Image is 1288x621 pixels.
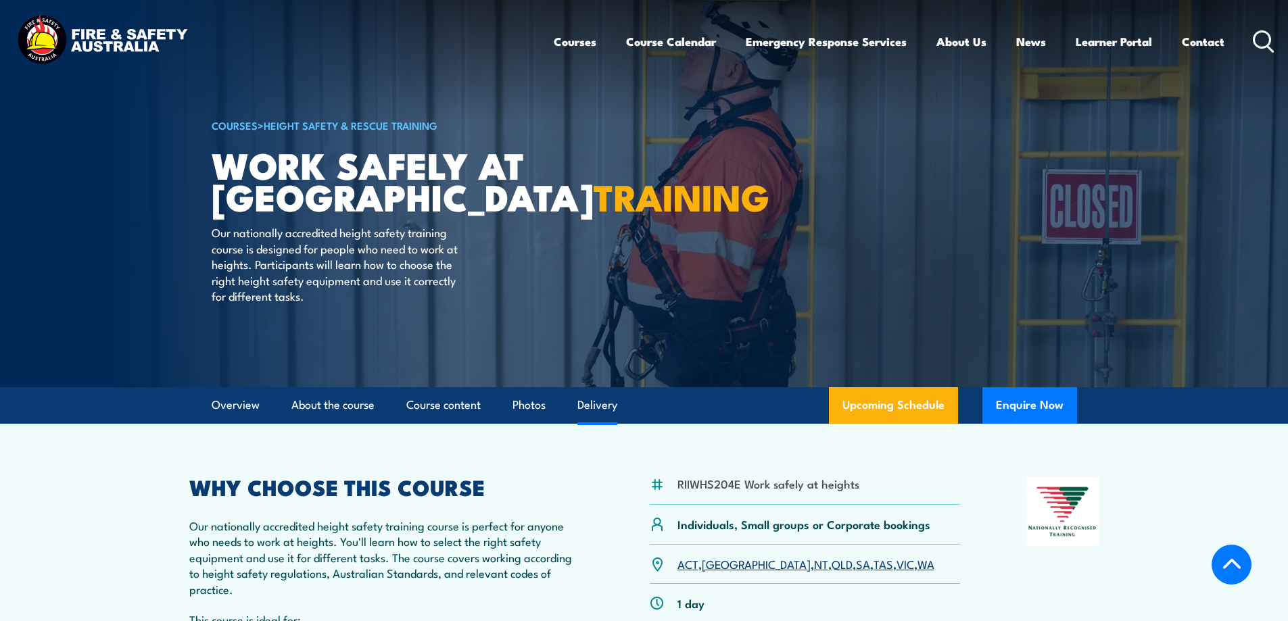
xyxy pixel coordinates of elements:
a: Courses [554,24,596,59]
p: , , , , , , , [677,556,934,572]
strong: TRAINING [594,168,769,224]
a: Height Safety & Rescue Training [264,118,437,132]
a: About Us [936,24,986,59]
a: QLD [832,555,853,572]
a: Upcoming Schedule [829,387,958,424]
p: Individuals, Small groups or Corporate bookings [677,516,930,532]
button: Enquire Now [982,387,1077,424]
h2: WHY CHOOSE THIS COURSE [189,477,584,496]
a: News [1016,24,1046,59]
a: Learner Portal [1076,24,1152,59]
a: Course content [406,387,481,423]
a: Overview [212,387,260,423]
li: RIIWHS204E Work safely at heights [677,476,859,491]
a: About the course [291,387,375,423]
img: Nationally Recognised Training logo. [1026,477,1099,546]
a: Contact [1182,24,1224,59]
a: ACT [677,555,698,572]
p: Our nationally accredited height safety training course is designed for people who need to work a... [212,224,458,303]
a: Course Calendar [626,24,716,59]
a: NT [814,555,828,572]
a: COURSES [212,118,258,132]
h6: > [212,117,546,133]
a: TAS [874,555,893,572]
a: VIC [897,555,914,572]
a: Emergency Response Services [746,24,907,59]
a: Delivery [577,387,617,423]
p: Our nationally accredited height safety training course is perfect for anyone who needs to work a... [189,518,584,597]
a: [GEOGRAPHIC_DATA] [702,555,811,572]
p: 1 day [677,595,705,611]
a: WA [917,555,934,572]
a: Photos [512,387,546,423]
a: SA [856,555,870,572]
h1: Work Safely at [GEOGRAPHIC_DATA] [212,149,546,212]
